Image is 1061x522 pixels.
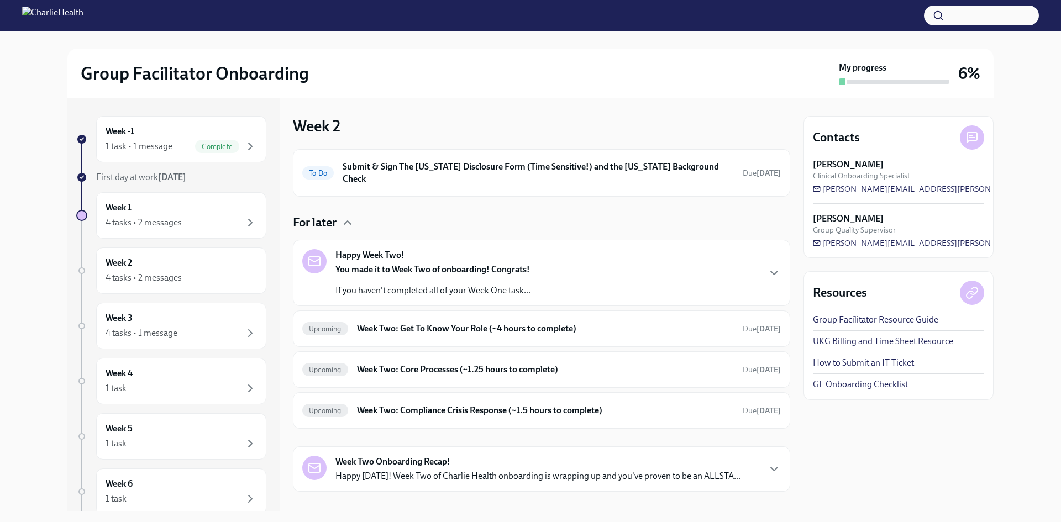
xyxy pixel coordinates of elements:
h6: Week Two: Core Processes (~1.25 hours to complete) [357,363,734,376]
a: Week 41 task [76,358,266,404]
p: Happy [DATE]! Week Two of Charlie Health onboarding is wrapping up and you've proven to be an ALL... [335,470,740,482]
span: Due [743,365,781,375]
div: For later [293,214,790,231]
span: Upcoming [302,407,348,415]
h6: Week 5 [106,423,133,435]
h4: Contacts [813,129,860,146]
h2: Group Facilitator Onboarding [81,62,309,85]
a: UpcomingWeek Two: Get To Know Your Role (~4 hours to complete)Due[DATE] [302,320,781,338]
img: CharlieHealth [22,7,83,24]
a: Week 24 tasks • 2 messages [76,247,266,294]
a: To DoSubmit & Sign The [US_STATE] Disclosure Form (Time Sensitive!) and the [US_STATE] Background... [302,159,781,187]
span: September 16th, 2025 10:00 [743,324,781,334]
a: How to Submit an IT Ticket [813,357,914,369]
a: UKG Billing and Time Sheet Resource [813,335,953,347]
h6: Week Two: Get To Know Your Role (~4 hours to complete) [357,323,734,335]
span: To Do [302,169,334,177]
a: Group Facilitator Resource Guide [813,314,938,326]
span: Upcoming [302,366,348,374]
span: Due [743,168,781,178]
span: September 16th, 2025 10:00 [743,365,781,375]
div: 4 tasks • 2 messages [106,217,182,229]
h6: Week 1 [106,202,132,214]
h6: Week -1 [106,125,134,138]
div: 1 task • 1 message [106,140,172,152]
h6: Week 2 [106,257,132,269]
div: 4 tasks • 1 message [106,327,177,339]
a: Week 14 tasks • 2 messages [76,192,266,239]
a: First day at work[DATE] [76,171,266,183]
strong: [DATE] [757,365,781,375]
strong: You made it to Week Two of onboarding! Congrats! [335,264,530,275]
span: September 16th, 2025 10:00 [743,405,781,416]
div: 1 task [106,382,127,394]
h3: Week 2 [293,116,340,136]
h6: Week 4 [106,367,133,379]
a: Week -11 task • 1 messageComplete [76,116,266,162]
span: September 11th, 2025 10:00 [743,168,781,178]
strong: [DATE] [757,168,781,178]
h4: For later [293,214,337,231]
span: Complete [195,143,239,151]
strong: [PERSON_NAME] [813,213,884,225]
strong: [DATE] [757,324,781,334]
strong: [DATE] [158,172,186,182]
h6: Week Two: Compliance Crisis Response (~1.5 hours to complete) [357,404,734,416]
h4: Resources [813,284,867,301]
h6: Week 3 [106,312,133,324]
strong: Week Two Onboarding Recap! [335,456,450,468]
a: UpcomingWeek Two: Core Processes (~1.25 hours to complete)Due[DATE] [302,361,781,378]
span: Clinical Onboarding Specialist [813,171,910,181]
span: Upcoming [302,325,348,333]
span: Due [743,406,781,415]
a: UpcomingWeek Two: Compliance Crisis Response (~1.5 hours to complete)Due[DATE] [302,402,781,419]
strong: [DATE] [757,406,781,415]
span: Group Quality Supervisor [813,225,896,235]
strong: [PERSON_NAME] [813,159,884,171]
strong: My progress [839,62,886,74]
div: 1 task [106,493,127,505]
p: If you haven't completed all of your Week One task... [335,284,530,297]
span: Due [743,324,781,334]
h3: 6% [958,64,980,83]
div: 4 tasks • 2 messages [106,272,182,284]
span: First day at work [96,172,186,182]
a: Week 51 task [76,413,266,460]
a: GF Onboarding Checklist [813,378,908,391]
a: Week 61 task [76,468,266,515]
h6: Submit & Sign The [US_STATE] Disclosure Form (Time Sensitive!) and the [US_STATE] Background Check [343,161,734,185]
a: Week 34 tasks • 1 message [76,303,266,349]
strong: Happy Week Two! [335,249,405,261]
h6: Week 6 [106,478,133,490]
div: 1 task [106,437,127,450]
